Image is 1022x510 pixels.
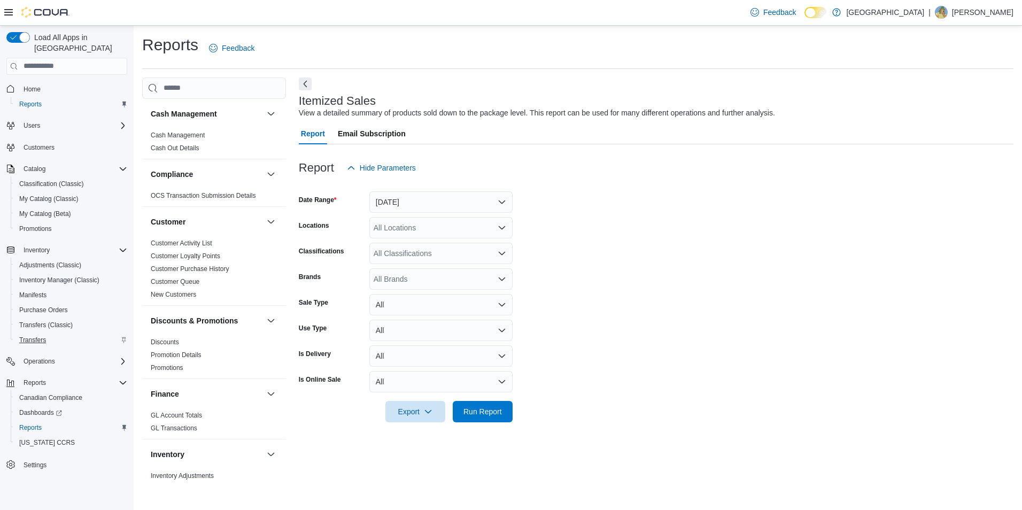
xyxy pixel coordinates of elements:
label: Date Range [299,196,337,204]
button: Promotions [11,221,131,236]
a: GL Transactions [151,424,197,432]
span: Canadian Compliance [15,391,127,404]
button: [US_STATE] CCRS [11,435,131,450]
span: Reports [19,100,42,109]
span: Promotions [15,222,127,235]
button: My Catalog (Classic) [11,191,131,206]
span: Customer Loyalty Points [151,252,220,260]
button: Transfers [11,333,131,347]
button: Compliance [151,169,262,180]
span: Classification (Classic) [19,180,84,188]
span: Purchase Orders [15,304,127,316]
a: Promotion Details [151,351,202,359]
button: Catalog [19,163,50,175]
button: Users [2,118,131,133]
span: Reports [19,376,127,389]
button: Reports [19,376,50,389]
span: My Catalog (Beta) [19,210,71,218]
button: All [369,320,513,341]
div: Customer [142,237,286,305]
button: [DATE] [369,191,513,213]
a: Customers [19,141,59,154]
a: Purchase Orders [15,304,72,316]
button: Purchase Orders [11,303,131,318]
button: Compliance [265,168,277,181]
a: Canadian Compliance [15,391,87,404]
span: Customer Activity List [151,239,212,248]
div: Sarah Leask [935,6,948,19]
label: Locations [299,221,329,230]
div: View a detailed summary of products sold down to the package level. This report can be used for m... [299,107,775,119]
span: Inventory Manager (Classic) [19,276,99,284]
button: Open list of options [498,223,506,232]
a: New Customers [151,291,196,298]
a: Home [19,83,45,96]
button: Cash Management [151,109,262,119]
button: Inventory [19,244,54,257]
button: Inventory [151,449,262,460]
a: Promotions [151,364,183,372]
button: Settings [2,457,131,472]
p: [GEOGRAPHIC_DATA] [846,6,924,19]
p: | [928,6,931,19]
span: Catalog [19,163,127,175]
button: Home [2,81,131,97]
span: Inventory [19,244,127,257]
button: Hide Parameters [343,157,420,179]
h3: Inventory [151,449,184,460]
span: Feedback [763,7,796,18]
span: Home [19,82,127,96]
span: Reports [19,423,42,432]
img: Cova [21,7,69,18]
a: Customer Queue [151,278,199,285]
button: Run Report [453,401,513,422]
button: Open list of options [498,275,506,283]
div: Discounts & Promotions [142,336,286,378]
div: Cash Management [142,129,286,159]
button: Inventory Manager (Classic) [11,273,131,288]
button: Reports [2,375,131,390]
button: Classification (Classic) [11,176,131,191]
button: Manifests [11,288,131,303]
div: Compliance [142,189,286,206]
a: Customer Purchase History [151,265,229,273]
p: [PERSON_NAME] [952,6,1013,19]
span: [US_STATE] CCRS [19,438,75,447]
a: Reports [15,421,46,434]
button: Customer [151,217,262,227]
h3: Itemized Sales [299,95,376,107]
span: Export [392,401,439,422]
span: Transfers [19,336,46,344]
span: Transfers (Classic) [15,319,127,331]
span: Inventory Adjustments [151,472,214,480]
h3: Cash Management [151,109,217,119]
input: Dark Mode [804,7,827,18]
label: Is Delivery [299,350,331,358]
label: Is Online Sale [299,375,341,384]
a: OCS Transaction Submission Details [151,192,256,199]
button: Inventory [2,243,131,258]
a: Manifests [15,289,51,302]
span: Customers [19,141,127,154]
a: My Catalog (Classic) [15,192,83,205]
span: Operations [24,357,55,366]
span: Transfers [15,334,127,346]
a: Dashboards [11,405,131,420]
a: Inventory Manager (Classic) [15,274,104,287]
span: Feedback [222,43,254,53]
button: Inventory [265,448,277,461]
button: Reports [11,97,131,112]
span: Promotions [19,225,52,233]
button: My Catalog (Beta) [11,206,131,221]
div: Finance [142,409,286,439]
button: Cash Management [265,107,277,120]
span: Discounts [151,338,179,346]
a: GL Account Totals [151,412,202,419]
a: My Catalog (Beta) [15,207,75,220]
a: Adjustments (Classic) [15,259,86,272]
span: Operations [19,355,127,368]
label: Brands [299,273,321,281]
button: All [369,345,513,367]
span: Settings [24,461,47,469]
